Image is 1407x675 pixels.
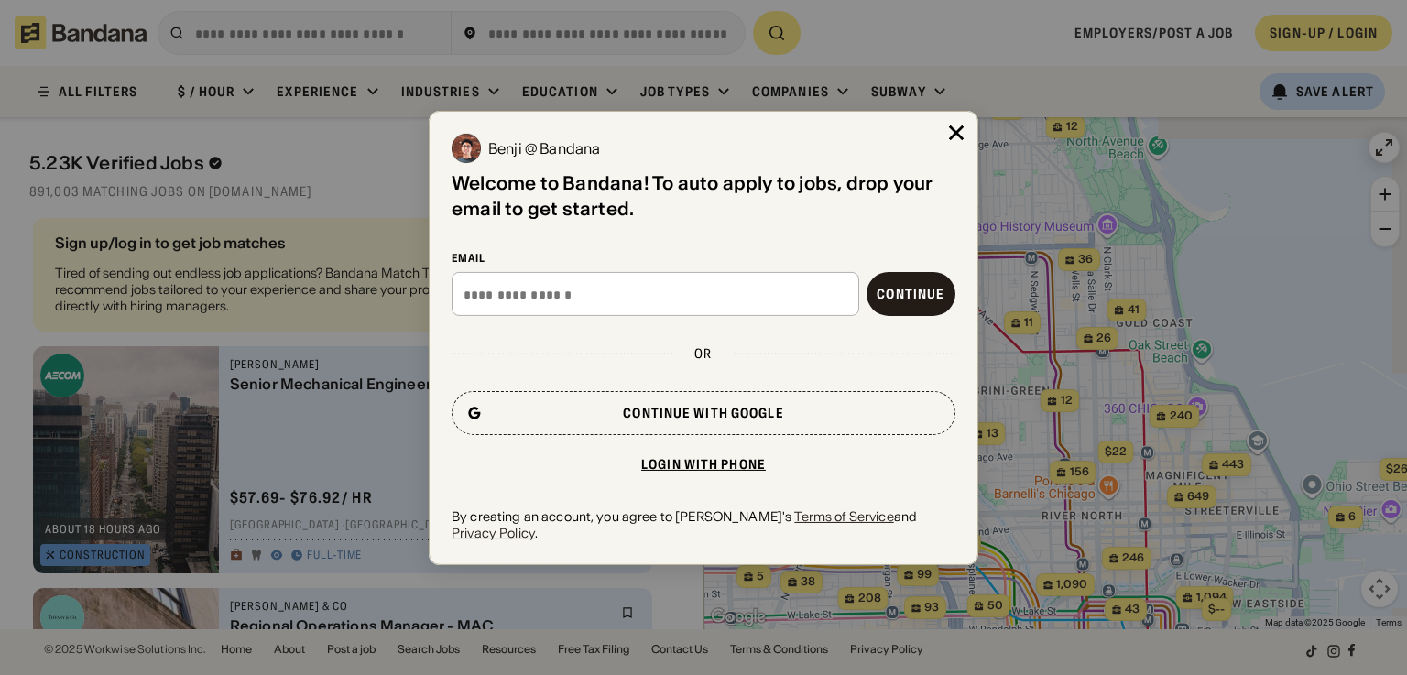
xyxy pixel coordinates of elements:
[452,133,481,162] img: Benji @ Bandana
[794,508,893,525] a: Terms of Service
[488,140,600,155] div: Benji @ Bandana
[452,508,955,541] div: By creating an account, you agree to [PERSON_NAME]'s and .
[694,345,712,362] div: or
[452,169,955,221] div: Welcome to Bandana! To auto apply to jobs, drop your email to get started.
[877,288,944,300] div: Continue
[623,407,783,419] div: Continue with Google
[452,250,955,265] div: Email
[641,458,766,471] div: Login with phone
[452,525,535,541] a: Privacy Policy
